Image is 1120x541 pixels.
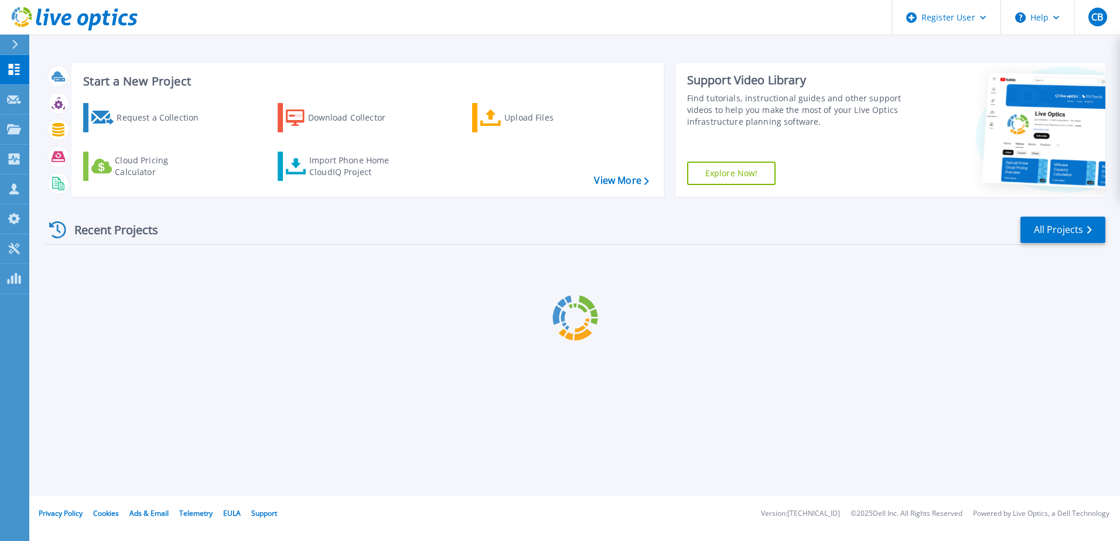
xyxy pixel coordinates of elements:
a: View More [594,175,648,186]
h3: Start a New Project [83,75,648,88]
div: Download Collector [308,106,402,129]
li: © 2025 Dell Inc. All Rights Reserved [851,510,962,518]
a: Request a Collection [83,103,214,132]
a: Privacy Policy [39,508,83,518]
a: Telemetry [179,508,213,518]
a: Download Collector [278,103,408,132]
span: CB [1091,12,1103,22]
a: Explore Now! [687,162,776,185]
a: Cloud Pricing Calculator [83,152,214,181]
div: Upload Files [504,106,598,129]
li: Version: [TECHNICAL_ID] [761,510,840,518]
div: Recent Projects [45,215,174,244]
li: Powered by Live Optics, a Dell Technology [973,510,1109,518]
a: All Projects [1020,217,1105,243]
div: Find tutorials, instructional guides and other support videos to help you make the most of your L... [687,93,906,128]
div: Request a Collection [117,106,210,129]
div: Support Video Library [687,73,906,88]
div: Cloud Pricing Calculator [115,155,209,178]
a: EULA [223,508,241,518]
a: Cookies [93,508,119,518]
a: Support [251,508,277,518]
a: Upload Files [472,103,603,132]
div: Import Phone Home CloudIQ Project [309,155,401,178]
a: Ads & Email [129,508,169,518]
